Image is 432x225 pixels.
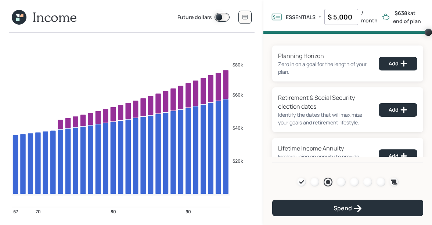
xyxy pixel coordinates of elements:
[389,60,407,67] div: Add
[361,10,379,24] label: / month
[334,204,362,213] div: Spend
[389,152,407,160] div: Add
[393,10,421,25] label: at end of plan
[379,149,417,163] button: Add
[233,62,243,68] tspan: $80k
[272,200,423,216] button: Spend
[278,144,370,153] div: Lifetime Income Annuity
[233,196,236,204] tspan: 2
[233,158,243,164] tspan: $20k
[36,208,41,215] tspan: 70
[379,57,417,70] button: Add
[233,125,243,131] tspan: $40k
[278,51,370,60] div: Planning Horizon
[32,9,77,25] h1: Income
[186,208,191,215] tspan: 90
[278,153,370,168] div: Explore using an annuity to provide fixed income for the rest of your life.
[395,10,410,17] b: $638k
[286,14,316,21] label: ESSENTIALS
[318,13,321,21] label: +
[278,60,370,76] div: Zero in on a goal for the length of your plan.
[233,92,243,98] tspan: $60k
[13,208,18,215] tspan: 67
[111,208,116,215] tspan: 80
[278,111,370,126] div: Identify the dates that will maximize your goals and retirement lifestyle.
[263,31,432,34] span: Volume
[389,106,407,113] div: Add
[233,207,236,215] tspan: 2
[379,103,417,117] button: Add
[278,93,370,111] div: Retirement & Social Security election dates
[177,14,212,22] label: Future dollars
